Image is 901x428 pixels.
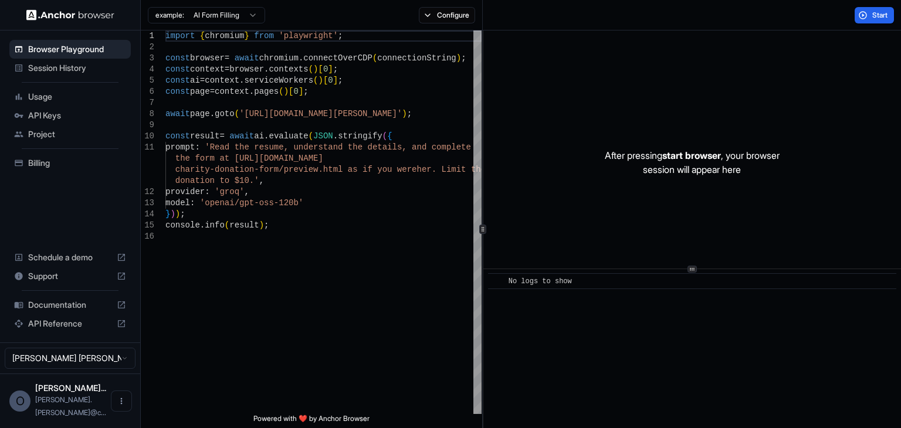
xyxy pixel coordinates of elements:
span: Schedule a demo [28,252,112,263]
span: omar.bolanos@cariai.com [35,395,106,417]
div: API Reference [9,314,131,333]
button: Configure [419,7,476,23]
span: browser [229,64,264,74]
span: 0 [323,64,328,74]
span: ; [461,53,466,63]
span: Support [28,270,112,282]
div: 8 [141,108,154,120]
span: : [205,187,209,196]
span: Billing [28,157,126,169]
div: API Keys [9,106,131,125]
div: 11 [141,142,154,153]
div: 6 [141,86,154,97]
div: 4 [141,64,154,75]
span: result [229,220,259,230]
span: ( [225,220,229,230]
span: ; [264,220,269,230]
span: ( [382,131,387,141]
span: { [387,131,392,141]
span: = [225,64,229,74]
span: result [190,131,219,141]
span: ; [407,109,412,118]
span: . [264,131,269,141]
span: ) [318,76,323,85]
div: Support [9,267,131,286]
div: 16 [141,231,154,242]
span: ; [180,209,185,219]
span: { [200,31,205,40]
span: import [165,31,195,40]
div: 13 [141,198,154,209]
span: ] [328,64,333,74]
span: goto [215,109,235,118]
span: const [165,76,190,85]
span: ) [259,220,264,230]
span: await [229,131,254,141]
span: prompt [165,142,195,152]
span: Start [872,11,889,20]
span: her. Limit the [416,165,486,174]
span: = [225,53,229,63]
span: . [210,109,215,118]
span: Usage [28,91,126,103]
div: 15 [141,220,154,231]
span: await [165,109,190,118]
span: [ [318,64,323,74]
div: Schedule a demo [9,248,131,267]
button: Start [855,7,894,23]
span: ; [338,76,343,85]
span: 'Read the resume, understand the details, and comp [205,142,451,152]
span: console [165,220,200,230]
span: browser [190,53,225,63]
div: 14 [141,209,154,220]
div: 2 [141,42,154,53]
span: contexts [269,64,308,74]
span: info [205,220,225,230]
div: Session History [9,59,131,77]
div: 5 [141,75,154,86]
button: Open menu [111,390,132,412]
span: ) [170,209,175,219]
span: 'openai/gpt-oss-120b' [200,198,303,208]
span: charity-donation-form/preview.html as if you were [175,165,417,174]
span: Browser Playground [28,43,126,55]
span: . [200,220,205,230]
span: 0 [328,76,333,85]
span: chromium [259,53,299,63]
span: serviceWorkers [244,76,313,85]
span: } [165,209,170,219]
span: from [254,31,274,40]
span: ) [313,64,318,74]
span: ( [279,87,283,96]
span: context [205,76,239,85]
div: Documentation [9,295,131,314]
span: Omar Fernando Bolaños Delgado [35,383,106,393]
span: page [190,109,210,118]
span: lete [451,142,471,152]
span: ai [190,76,200,85]
span: ; [303,87,308,96]
span: . [249,87,254,96]
span: Documentation [28,299,112,311]
span: const [165,64,190,74]
span: const [165,87,190,96]
span: connectOverCDP [303,53,372,63]
span: page [190,87,210,96]
div: 12 [141,186,154,198]
span: 0 [293,87,298,96]
span: ) [402,109,407,118]
div: O [9,390,31,412]
span: ( [235,109,239,118]
span: = [219,131,224,141]
span: = [210,87,215,96]
span: ​ [494,276,500,287]
span: context [190,64,225,74]
span: const [165,53,190,63]
span: const [165,131,190,141]
span: , [259,176,264,185]
div: 3 [141,53,154,64]
div: 10 [141,131,154,142]
span: ] [333,76,338,85]
img: Anchor Logo [26,9,114,21]
span: donation to $10.' [175,176,259,185]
